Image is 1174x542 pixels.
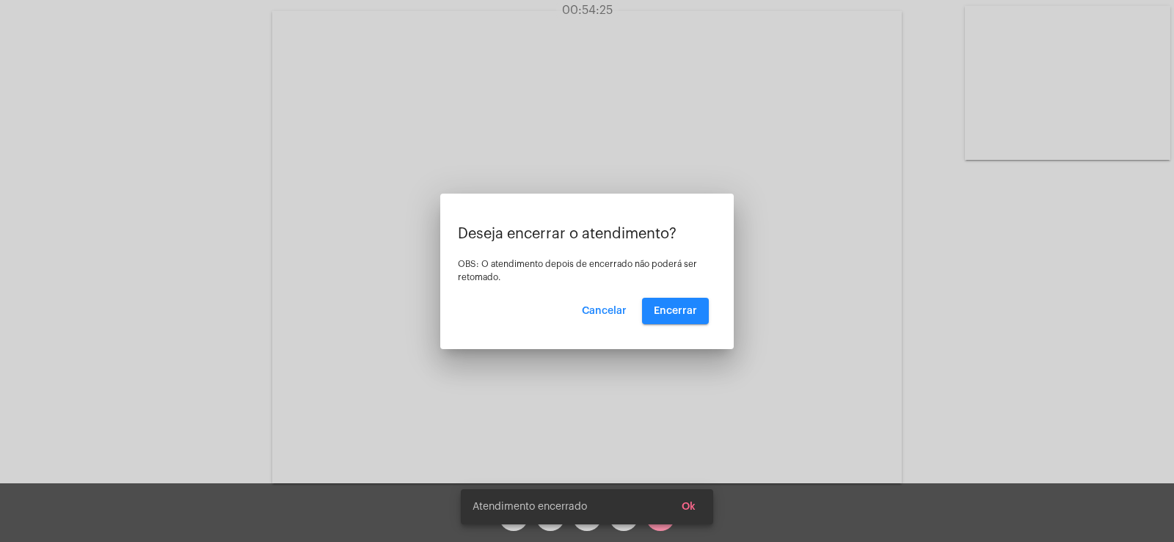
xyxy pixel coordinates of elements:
[642,298,709,324] button: Encerrar
[562,4,613,16] span: 00:54:25
[473,499,587,514] span: Atendimento encerrado
[570,298,638,324] button: Cancelar
[458,226,716,242] p: Deseja encerrar o atendimento?
[458,260,697,282] span: OBS: O atendimento depois de encerrado não poderá ser retomado.
[582,306,627,316] span: Cancelar
[654,306,697,316] span: Encerrar
[682,502,696,512] span: Ok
